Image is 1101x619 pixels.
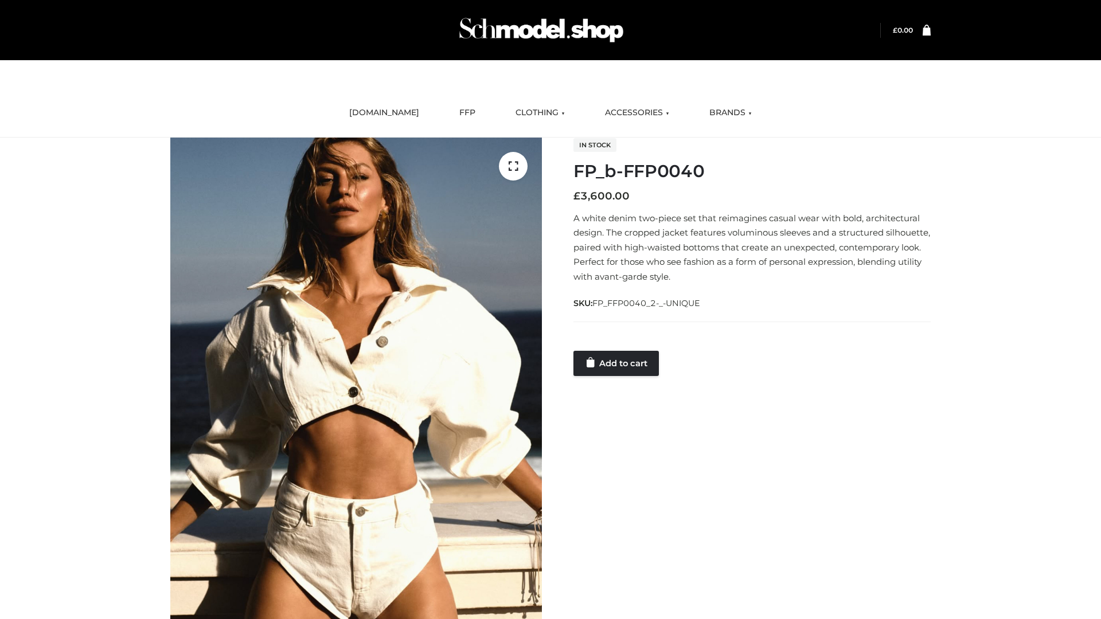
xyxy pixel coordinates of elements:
h1: FP_b-FFP0040 [573,161,931,182]
span: £ [893,26,897,34]
bdi: 0.00 [893,26,913,34]
img: Schmodel Admin 964 [455,7,627,53]
span: SKU: [573,296,701,310]
a: FFP [451,100,484,126]
a: BRANDS [701,100,760,126]
bdi: 3,600.00 [573,190,630,202]
span: FP_FFP0040_2-_-UNIQUE [592,298,700,308]
p: A white denim two-piece set that reimagines casual wear with bold, architectural design. The crop... [573,211,931,284]
a: CLOTHING [507,100,573,126]
a: Add to cart [573,351,659,376]
span: £ [573,190,580,202]
span: In stock [573,138,616,152]
a: £0.00 [893,26,913,34]
a: [DOMAIN_NAME] [341,100,428,126]
a: ACCESSORIES [596,100,678,126]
